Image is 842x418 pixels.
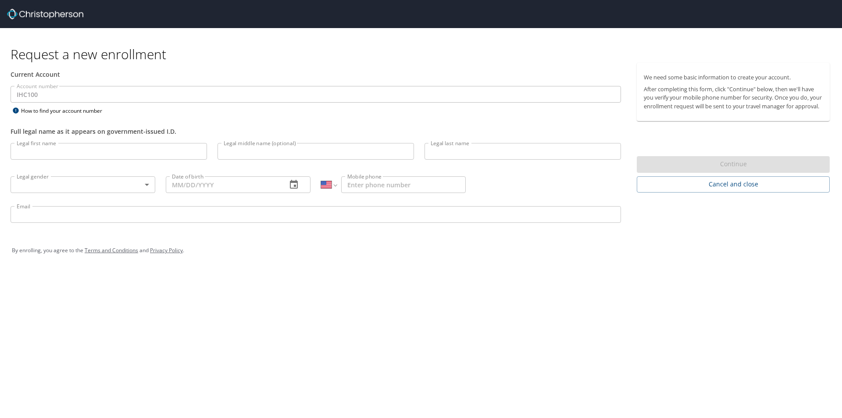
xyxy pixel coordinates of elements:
span: Cancel and close [644,179,823,190]
p: After completing this form, click "Continue" below, then we'll have you verify your mobile phone ... [644,85,823,111]
h1: Request a new enrollment [11,46,837,63]
a: Privacy Policy [150,247,183,254]
img: cbt logo [7,9,83,19]
div: How to find your account number [11,105,120,116]
button: Cancel and close [637,176,830,193]
div: Full legal name as it appears on government-issued I.D. [11,127,621,136]
p: We need some basic information to create your account. [644,73,823,82]
div: ​ [11,176,155,193]
input: MM/DD/YYYY [166,176,280,193]
div: Current Account [11,70,621,79]
div: By enrolling, you agree to the and . [12,239,830,261]
a: Terms and Conditions [85,247,138,254]
input: Enter phone number [341,176,466,193]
